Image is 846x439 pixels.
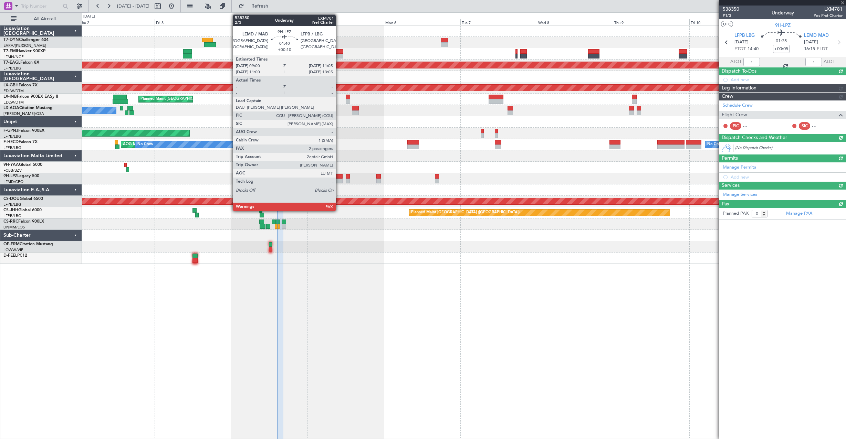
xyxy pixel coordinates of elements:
span: 14:40 [748,46,759,53]
span: 9H-LPZ [3,174,17,178]
a: LOWW/VIE [3,247,23,253]
span: ATOT [730,58,742,65]
a: CS-DOUGlobal 6500 [3,197,43,201]
div: Sun 5 [307,19,384,25]
span: OE-FRM [3,242,20,246]
div: Underway [772,9,794,17]
a: LFPB/LBG [3,202,21,207]
span: LX-INB [3,95,17,99]
span: LFPB LBG [734,32,755,39]
span: CS-DOU [3,197,20,201]
span: 16:15 [804,46,815,53]
a: LFPB/LBG [3,145,21,150]
a: FCBB/BZV [3,168,22,173]
span: CS-RRC [3,219,18,224]
span: LX-AOA [3,106,19,110]
span: 9H-LPZ [775,22,791,29]
a: D-FEELPC12 [3,254,27,258]
div: - [308,145,323,149]
div: Fri 10 [689,19,766,25]
span: All Aircraft [18,17,73,21]
div: No Crew [707,139,723,150]
span: Pos Pref Charter [814,13,843,19]
div: AOG Maint Paris ([GEOGRAPHIC_DATA]) [123,139,195,150]
a: LX-GBHFalcon 7X [3,83,38,87]
div: Thu 9 [613,19,689,25]
a: LX-AOACitation Mustang [3,106,53,110]
a: CS-JHHGlobal 6000 [3,208,42,212]
button: Refresh [235,1,276,12]
a: DNMM/LOS [3,225,25,230]
span: [DATE] [734,39,749,46]
div: No Crew [137,139,153,150]
div: Fri 3 [155,19,231,25]
div: HEGN [293,140,308,144]
span: T7-EMI [3,49,17,53]
span: LXM781 [814,6,843,13]
div: Thu 2 [79,19,155,25]
span: 9H-YAA [3,163,19,167]
div: Planned Maint [GEOGRAPHIC_DATA] ([GEOGRAPHIC_DATA]) [411,207,520,218]
a: LFPB/LBG [3,134,21,139]
a: 9H-LPZLegacy 500 [3,174,39,178]
a: LFMN/NCE [3,54,24,60]
div: Tue 7 [460,19,537,25]
span: F-HECD [3,140,19,144]
a: EVRA/[PERSON_NAME] [3,43,46,48]
div: - [293,145,308,149]
a: LFPB/LBG [3,213,21,218]
a: OE-FRMCitation Mustang [3,242,53,246]
a: LX-INBFalcon 900EX EASy II [3,95,58,99]
a: T7-DYNChallenger 604 [3,38,49,42]
button: UTC [721,21,733,27]
span: [DATE] [804,39,818,46]
a: 9H-YAAGlobal 5000 [3,163,42,167]
span: F-GPNJ [3,129,18,133]
a: [PERSON_NAME]/QSA [3,111,44,116]
a: T7-EMIHawker 900XP [3,49,45,53]
span: P1/3 [723,13,739,19]
a: F-GPNJFalcon 900EX [3,129,44,133]
a: EDLW/DTM [3,100,24,105]
span: ELDT [817,46,828,53]
div: Mon 6 [384,19,460,25]
span: ETOT [734,46,746,53]
input: Trip Number [21,1,61,11]
div: WSSL [308,140,323,144]
span: LEMD MAD [804,32,829,39]
span: D-FEEL [3,254,17,258]
div: Planned Maint [GEOGRAPHIC_DATA] [140,94,206,104]
a: F-HECDFalcon 7X [3,140,38,144]
span: T7-DYN [3,38,19,42]
span: Refresh [246,4,274,9]
a: LFPB/LBG [3,66,21,71]
a: LFMD/CEQ [3,179,23,184]
a: T7-EAGLFalcon 8X [3,61,39,65]
a: CS-RRCFalcon 900LX [3,219,44,224]
span: 01:35 [776,38,787,45]
a: EDLW/DTM [3,88,24,94]
button: All Aircraft [8,13,75,24]
div: Sat 4 [231,19,307,25]
div: [DATE] [83,14,95,20]
span: [DATE] - [DATE] [117,3,149,9]
span: ALDT [824,58,835,65]
span: 538350 [723,6,739,13]
span: CS-JHH [3,208,18,212]
div: Wed 8 [537,19,613,25]
span: LX-GBH [3,83,19,87]
span: T7-EAGL [3,61,20,65]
